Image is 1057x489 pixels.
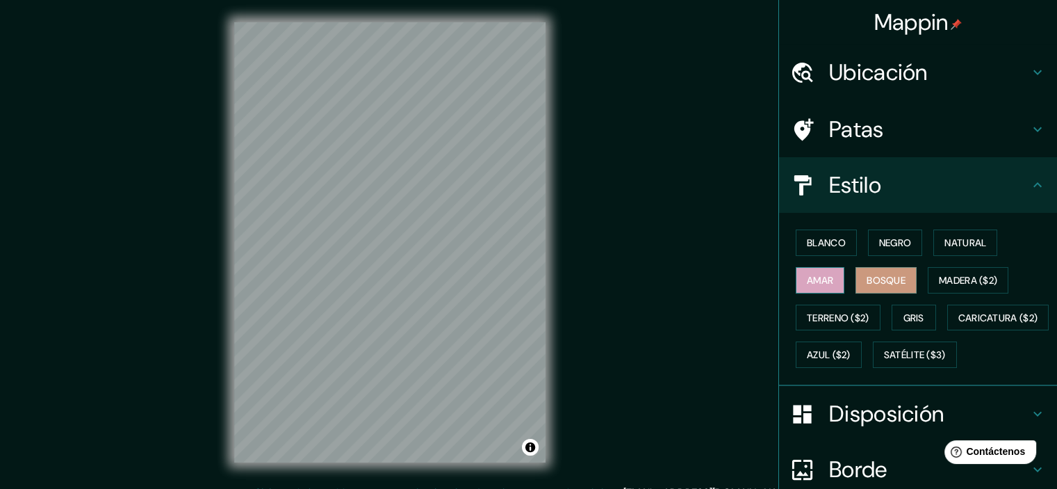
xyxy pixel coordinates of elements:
button: Blanco [796,230,857,256]
button: Caricatura ($2) [947,305,1049,331]
button: Madera ($2) [928,267,1008,294]
div: Ubicación [779,45,1057,100]
font: Terreno ($2) [807,312,869,324]
font: Natural [944,237,986,249]
font: Gris [903,312,924,324]
button: Amar [796,267,844,294]
button: Satélite ($3) [873,342,957,368]
font: Borde [829,455,887,484]
button: Azul ($2) [796,342,862,368]
button: Natural [933,230,997,256]
font: Patas [829,115,884,144]
button: Gris [892,305,936,331]
button: Bosque [855,267,917,294]
font: Blanco [807,237,846,249]
font: Disposición [829,399,944,428]
font: Azul ($2) [807,349,851,362]
font: Negro [879,237,912,249]
img: pin-icon.png [951,19,962,30]
font: Mappin [874,8,949,37]
font: Caricatura ($2) [958,312,1038,324]
iframe: Lanzador de widgets de ayuda [933,435,1042,474]
font: Bosque [867,274,906,287]
div: Estilo [779,157,1057,213]
font: Madera ($2) [939,274,997,287]
button: Activar o desactivar atribución [522,439,539,456]
button: Terreno ($2) [796,305,880,331]
font: Ubicación [829,58,928,87]
canvas: Mapa [234,22,546,463]
font: Amar [807,274,833,287]
font: Estilo [829,170,881,200]
div: Patas [779,102,1057,157]
div: Disposición [779,386,1057,442]
button: Negro [868,230,923,256]
font: Satélite ($3) [884,349,946,362]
